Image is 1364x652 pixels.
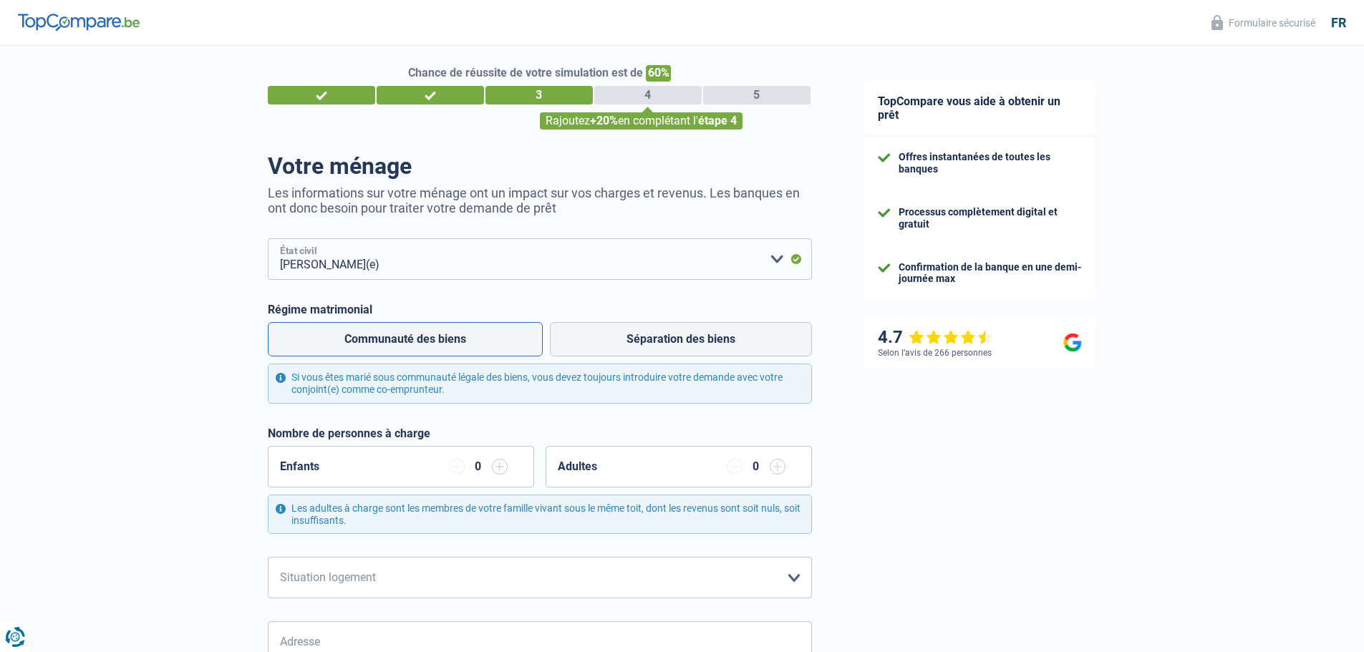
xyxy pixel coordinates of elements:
[268,364,812,404] div: Si vous êtes marié sous communauté légale des biens, vous devez toujours introduire votre demande...
[268,152,812,180] h1: Votre ménage
[878,348,992,358] div: Selon l’avis de 266 personnes
[268,185,812,215] p: Les informations sur votre ménage ont un impact sur vos charges et revenus. Les banques en ont do...
[550,322,812,356] label: Séparation des biens
[878,327,993,348] div: 4.7
[268,322,543,356] label: Communauté des biens
[703,86,811,104] div: 5
[899,206,1082,230] div: Processus complètement digital et gratuit
[1203,11,1324,34] button: Formulaire sécurisé
[280,461,319,472] label: Enfants
[558,461,597,472] label: Adultes
[268,303,812,316] label: Régime matrimonial
[268,86,375,104] div: 1
[899,151,1082,175] div: Offres instantanées de toutes les banques
[485,86,593,104] div: 3
[268,495,812,535] div: Les adultes à charge sont les membres de votre famille vivant sous le même toit, dont les revenus...
[1331,15,1346,31] div: fr
[864,80,1096,137] div: TopCompare vous aide à obtenir un prêt
[408,66,643,79] span: Chance de réussite de votre simulation est de
[472,461,485,472] div: 0
[646,65,671,82] span: 60%
[590,114,618,127] span: +20%
[540,112,743,130] div: Rajoutez en complétant l'
[750,461,763,472] div: 0
[377,86,484,104] div: 2
[594,86,702,104] div: 4
[899,261,1082,286] div: Confirmation de la banque en une demi-journée max
[268,427,430,440] label: Nombre de personnes à charge
[698,114,737,127] span: étape 4
[18,14,140,31] img: TopCompare Logo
